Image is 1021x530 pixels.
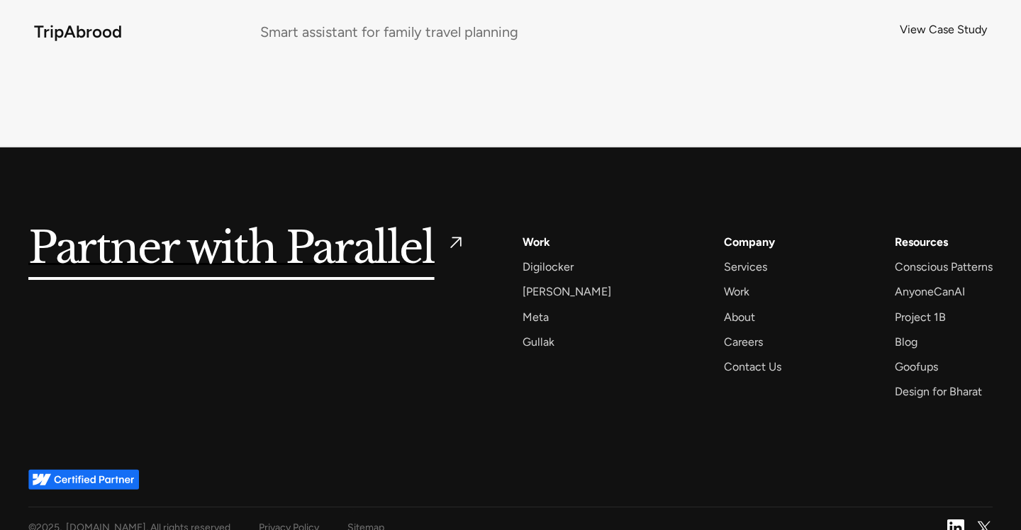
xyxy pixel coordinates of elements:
a: Design for Bharat [895,382,982,401]
a: [PERSON_NAME] [523,282,611,301]
a: Work [523,232,550,252]
a: Conscious Patterns [895,257,993,276]
a: Goofups [895,357,938,376]
a: Meta [523,308,549,327]
a: Services [724,257,767,276]
a: Gullak [523,332,554,351]
a: AnyoneCanAI [895,282,965,301]
div: Resources [895,232,948,252]
a: Company [724,232,775,252]
a: About [724,308,755,327]
a: Contact Us [724,357,781,376]
a: Project 1B [895,308,946,327]
a: Partner with Parallel [28,232,466,265]
a: Careers [724,332,763,351]
a: Blog [895,332,917,351]
a: Work [724,282,749,301]
h5: Partner with Parallel [28,232,435,265]
a: Digilocker [523,257,574,276]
